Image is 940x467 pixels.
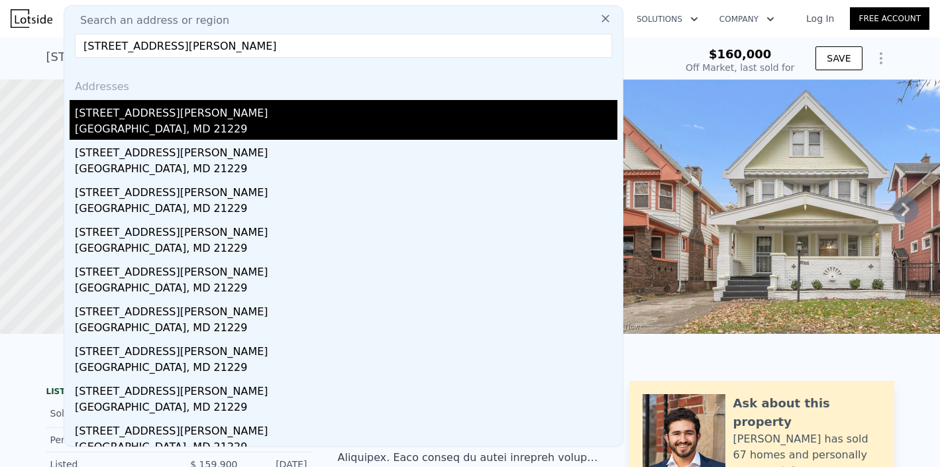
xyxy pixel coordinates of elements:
[75,280,617,299] div: [GEOGRAPHIC_DATA], MD 21229
[709,47,772,61] span: $160,000
[709,7,785,31] button: Company
[75,399,617,418] div: [GEOGRAPHIC_DATA], MD 21229
[75,121,617,140] div: [GEOGRAPHIC_DATA], MD 21229
[75,180,617,201] div: [STREET_ADDRESS][PERSON_NAME]
[75,299,617,320] div: [STREET_ADDRESS][PERSON_NAME]
[46,48,365,66] div: [STREET_ADDRESS] , [GEOGRAPHIC_DATA] , OH 44108
[815,46,862,70] button: SAVE
[75,360,617,378] div: [GEOGRAPHIC_DATA], MD 21229
[75,100,617,121] div: [STREET_ADDRESS][PERSON_NAME]
[75,219,617,240] div: [STREET_ADDRESS][PERSON_NAME]
[850,7,929,30] a: Free Account
[75,378,617,399] div: [STREET_ADDRESS][PERSON_NAME]
[75,439,617,458] div: [GEOGRAPHIC_DATA], MD 21229
[75,201,617,219] div: [GEOGRAPHIC_DATA], MD 21229
[75,418,617,439] div: [STREET_ADDRESS][PERSON_NAME]
[686,61,794,74] div: Off Market, last sold for
[11,9,52,28] img: Lotside
[46,386,311,399] div: LISTING & SALE HISTORY
[75,161,617,180] div: [GEOGRAPHIC_DATA], MD 21229
[70,13,229,28] span: Search an address or region
[868,45,894,72] button: Show Options
[75,140,617,161] div: [STREET_ADDRESS][PERSON_NAME]
[75,338,617,360] div: [STREET_ADDRESS][PERSON_NAME]
[50,405,168,422] div: Sold
[75,320,617,338] div: [GEOGRAPHIC_DATA], MD 21229
[790,12,850,25] a: Log In
[50,433,168,446] div: Pending
[733,394,881,431] div: Ask about this property
[75,240,617,259] div: [GEOGRAPHIC_DATA], MD 21229
[70,68,617,100] div: Addresses
[75,259,617,280] div: [STREET_ADDRESS][PERSON_NAME]
[75,34,612,58] input: Enter an address, city, region, neighborhood or zip code
[626,7,709,31] button: Solutions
